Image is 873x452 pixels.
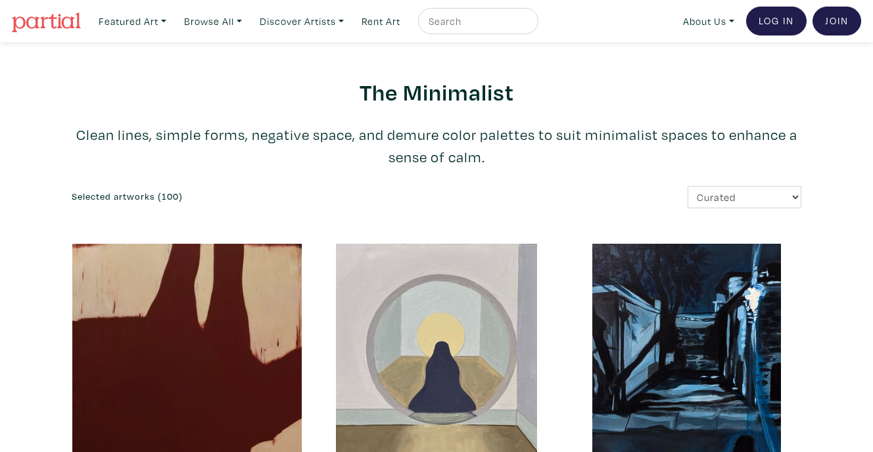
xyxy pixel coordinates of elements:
[72,124,801,168] p: Clean lines, simple forms, negative space, and demure color palettes to suit minimalist spaces to...
[677,8,740,35] a: About Us
[178,8,248,35] a: Browse All
[427,13,526,30] input: Search
[72,78,801,106] h2: The Minimalist
[746,7,807,35] a: Log In
[93,8,172,35] a: Featured Art
[813,7,861,35] a: Join
[356,8,406,35] a: Rent Art
[254,8,350,35] a: Discover Artists
[72,191,427,202] h6: Selected artworks (100)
